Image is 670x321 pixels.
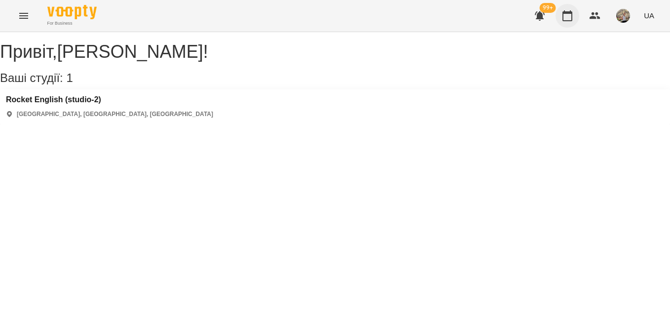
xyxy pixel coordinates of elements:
[12,4,36,28] button: Menu
[616,9,630,23] img: 3b46f58bed39ef2acf68cc3a2c968150.jpeg
[66,71,73,84] span: 1
[540,3,556,13] span: 99+
[47,20,97,27] span: For Business
[17,110,213,119] p: [GEOGRAPHIC_DATA], [GEOGRAPHIC_DATA], [GEOGRAPHIC_DATA]
[6,95,213,104] a: Rocket English (studio-2)
[640,6,658,25] button: UA
[644,10,654,21] span: UA
[47,5,97,19] img: Voopty Logo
